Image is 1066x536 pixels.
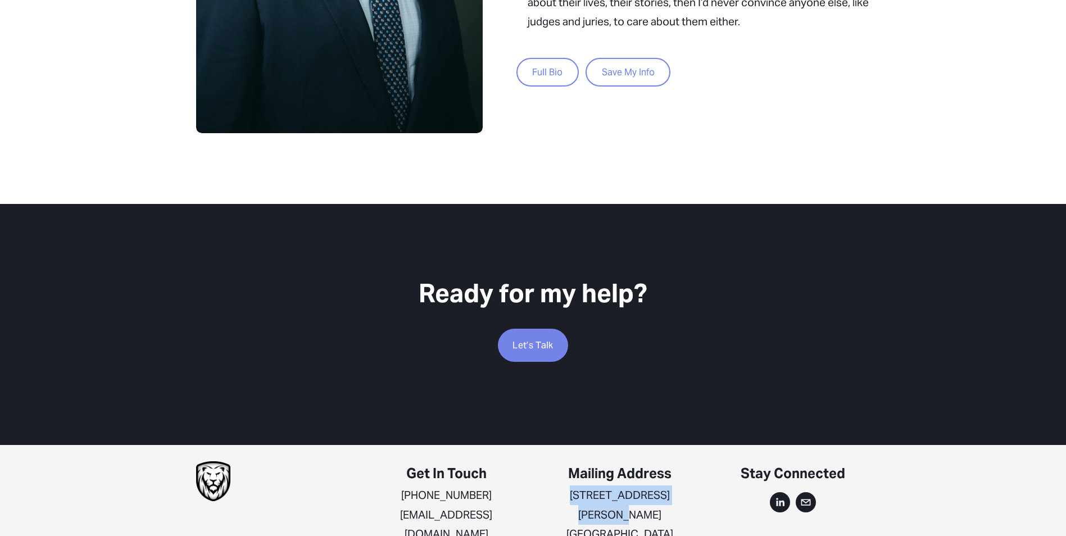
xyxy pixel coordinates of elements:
[196,277,870,310] h2: Ready for my help?
[406,465,487,482] strong: Get In Touch
[586,58,670,87] a: Save My Info
[770,492,790,512] a: LinkedIn
[741,465,845,482] strong: Stay Connected
[568,465,672,482] strong: Mailing Address
[796,492,816,512] a: info@moyerslawfirm.com
[516,58,579,87] a: Full Bio
[401,485,492,505] a: [PHONE_NUMBER]
[498,329,569,362] a: Let’s Talk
